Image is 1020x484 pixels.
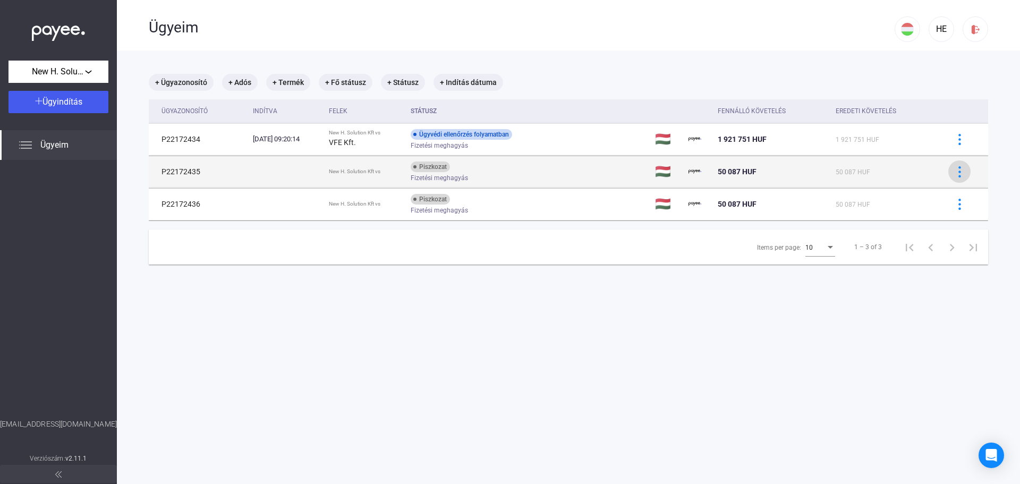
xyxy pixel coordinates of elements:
[963,16,988,42] button: logout-red
[805,244,813,251] span: 10
[651,188,684,220] td: 🇭🇺
[411,162,450,172] div: Piszkozat
[381,74,425,91] mat-chip: + Státusz
[222,74,258,91] mat-chip: + Adós
[954,199,965,210] img: more-blue
[836,168,870,176] span: 50 087 HUF
[149,19,895,37] div: Ügyeim
[836,105,896,117] div: Eredeti követelés
[329,138,356,147] strong: VFE Kft.
[836,201,870,208] span: 50 087 HUF
[757,241,801,254] div: Items per page:
[651,156,684,188] td: 🇭🇺
[651,123,684,155] td: 🇭🇺
[329,105,403,117] div: Felek
[718,105,786,117] div: Fennálló követelés
[329,201,403,207] div: New H. Solution Kft vs
[954,134,965,145] img: more-blue
[149,74,214,91] mat-chip: + Ügyazonosító
[149,188,249,220] td: P22172436
[954,166,965,177] img: more-blue
[65,455,87,462] strong: v2.11.1
[718,135,767,143] span: 1 921 751 HUF
[253,134,320,145] div: [DATE] 09:20:14
[836,105,935,117] div: Eredeti követelés
[895,16,920,42] button: HU
[329,168,403,175] div: New H. Solution Kft vs
[932,23,950,36] div: HE
[149,156,249,188] td: P22172435
[805,241,835,253] mat-select: Items per page:
[161,105,244,117] div: Ügyazonosító
[411,129,512,140] div: Ügyvédi ellenőrzés folyamatban
[948,193,971,215] button: more-blue
[963,236,984,258] button: Last page
[941,236,963,258] button: Next page
[688,165,701,178] img: payee-logo
[329,105,347,117] div: Felek
[19,139,32,151] img: list.svg
[899,236,920,258] button: First page
[929,16,954,42] button: HE
[718,200,756,208] span: 50 087 HUF
[40,139,69,151] span: Ügyeim
[688,198,701,210] img: payee-logo
[411,172,468,184] span: Fizetési meghagyás
[718,167,756,176] span: 50 087 HUF
[688,133,701,146] img: payee-logo
[35,97,42,105] img: plus-white.svg
[266,74,310,91] mat-chip: + Termék
[253,105,320,117] div: Indítva
[948,128,971,150] button: more-blue
[8,61,108,83] button: New H. Solution Kft
[411,139,468,152] span: Fizetési meghagyás
[433,74,503,91] mat-chip: + Indítás dátuma
[32,65,85,78] span: New H. Solution Kft
[920,236,941,258] button: Previous page
[718,105,827,117] div: Fennálló követelés
[406,99,650,123] th: Státusz
[42,97,82,107] span: Ügyindítás
[319,74,372,91] mat-chip: + Fő státusz
[161,105,208,117] div: Ügyazonosító
[253,105,277,117] div: Indítva
[836,136,879,143] span: 1 921 751 HUF
[970,24,981,35] img: logout-red
[32,20,85,41] img: white-payee-white-dot.svg
[979,443,1004,468] div: Open Intercom Messenger
[329,130,403,136] div: New H. Solution Kft vs
[55,471,62,478] img: arrow-double-left-grey.svg
[948,160,971,183] button: more-blue
[149,123,249,155] td: P22172434
[8,91,108,113] button: Ügyindítás
[854,241,882,253] div: 1 – 3 of 3
[411,204,468,217] span: Fizetési meghagyás
[411,194,450,205] div: Piszkozat
[901,23,914,36] img: HU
